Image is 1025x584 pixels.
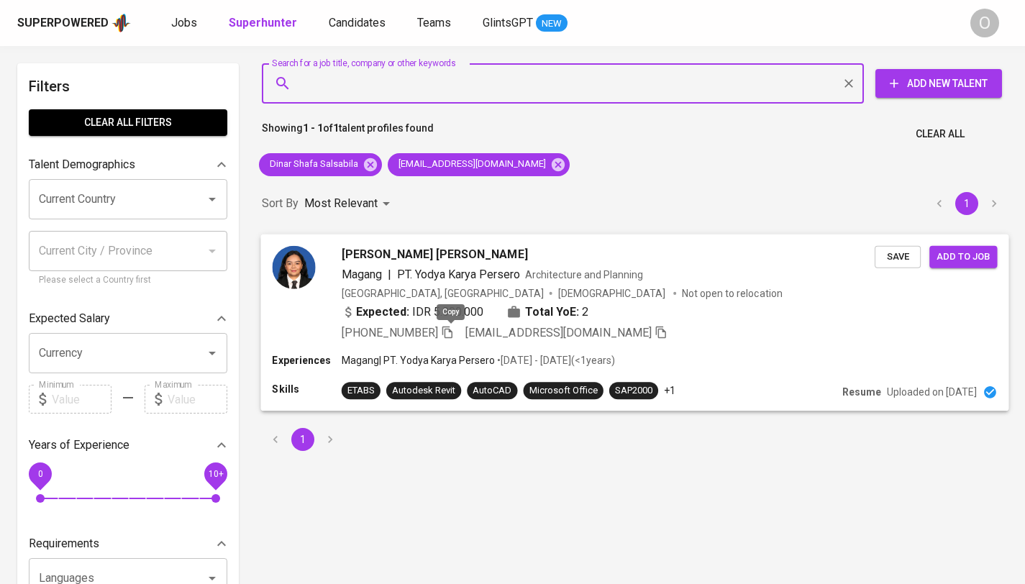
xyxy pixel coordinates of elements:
[929,245,997,268] button: Add to job
[202,189,222,209] button: Open
[259,158,367,171] span: Dinar Shafa Salsabila
[582,303,588,320] span: 2
[208,469,223,479] span: 10+
[887,75,990,93] span: Add New Talent
[333,122,339,134] b: 1
[329,16,386,29] span: Candidates
[842,385,881,399] p: Resume
[356,303,409,320] b: Expected:
[910,121,970,147] button: Clear All
[875,69,1002,98] button: Add New Talent
[342,326,438,339] span: [PHONE_NUMBER]
[29,304,227,333] div: Expected Salary
[262,234,1008,411] a: [PERSON_NAME] [PERSON_NAME]Magang|PT. Yodya Karya PerseroArchitecture and Planning[GEOGRAPHIC_DAT...
[465,326,652,339] span: [EMAIL_ADDRESS][DOMAIN_NAME]
[29,75,227,98] h6: Filters
[342,353,496,368] p: Magang | PT. Yodya Karya Persero
[558,286,668,300] span: [DEMOGRAPHIC_DATA]
[342,267,382,280] span: Magang
[29,150,227,179] div: Talent Demographics
[262,428,344,451] nav: pagination navigation
[483,14,568,32] a: GlintsGPT NEW
[342,303,484,320] div: IDR 5.000.000
[39,273,217,288] p: Please select a Country first
[525,303,579,320] b: Total YoE:
[259,153,382,176] div: Dinar Shafa Salsabila
[272,245,315,288] img: 10026966cee6eefd71036c7421e944b6.jpeg
[955,192,978,215] button: page 1
[417,16,451,29] span: Teams
[229,16,297,29] b: Superhunter
[171,14,200,32] a: Jobs
[536,17,568,31] span: NEW
[615,383,652,397] div: SAP2000
[17,15,109,32] div: Superpowered
[29,156,135,173] p: Talent Demographics
[682,286,782,300] p: Not open to relocation
[37,469,42,479] span: 0
[111,12,131,34] img: app logo
[342,245,528,263] span: [PERSON_NAME] [PERSON_NAME]
[304,195,378,212] p: Most Relevant
[52,385,111,414] input: Value
[17,12,131,34] a: Superpoweredapp logo
[664,383,675,398] p: +1
[937,248,990,265] span: Add to job
[262,195,299,212] p: Sort By
[347,383,375,397] div: ETABS
[168,385,227,414] input: Value
[29,310,110,327] p: Expected Salary
[304,191,395,217] div: Most Relevant
[272,382,341,396] p: Skills
[875,245,921,268] button: Save
[40,114,216,132] span: Clear All filters
[29,437,129,454] p: Years of Experience
[262,121,434,147] p: Showing of talent profiles found
[388,153,570,176] div: [EMAIL_ADDRESS][DOMAIN_NAME]
[291,428,314,451] button: page 1
[839,73,859,93] button: Clear
[388,158,555,171] span: [EMAIL_ADDRESS][DOMAIN_NAME]
[417,14,454,32] a: Teams
[970,9,999,37] div: O
[171,16,197,29] span: Jobs
[483,16,533,29] span: GlintsGPT
[882,248,914,265] span: Save
[202,343,222,363] button: Open
[397,267,521,280] span: PT. Yodya Karya Persero
[29,529,227,558] div: Requirements
[29,535,99,552] p: Requirements
[525,268,643,280] span: Architecture and Planning
[529,383,598,397] div: Microsoft Office
[388,265,391,283] span: |
[926,192,1008,215] nav: pagination navigation
[473,383,511,397] div: AutoCAD
[329,14,388,32] a: Candidates
[229,14,300,32] a: Superhunter
[392,383,455,397] div: Autodesk Revit
[29,431,227,460] div: Years of Experience
[272,353,341,368] p: Experiences
[916,125,965,143] span: Clear All
[887,385,977,399] p: Uploaded on [DATE]
[342,286,544,300] div: [GEOGRAPHIC_DATA], [GEOGRAPHIC_DATA]
[29,109,227,136] button: Clear All filters
[303,122,323,134] b: 1 - 1
[495,353,614,368] p: • [DATE] - [DATE] ( <1 years )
